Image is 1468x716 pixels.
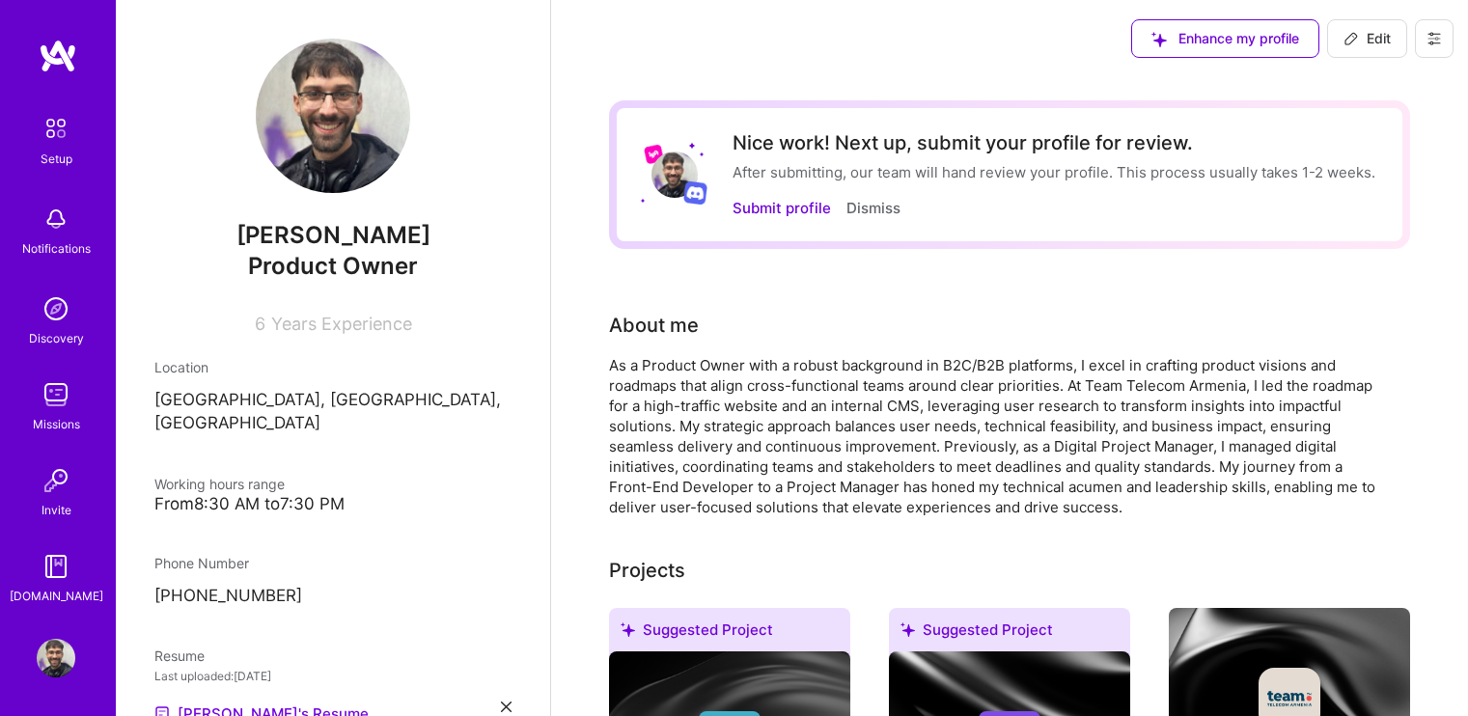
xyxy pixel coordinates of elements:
i: icon Close [501,702,512,712]
span: [PERSON_NAME] [154,221,512,250]
img: Invite [37,461,75,500]
span: Product Owner [248,252,418,280]
img: User Avatar [37,639,75,677]
div: After submitting, our team will hand review your profile. This process usually takes 1-2 weeks. [733,162,1375,182]
div: [DOMAIN_NAME] [10,586,103,606]
span: Years Experience [271,314,412,334]
img: discovery [37,289,75,328]
button: Submit profile [733,198,831,218]
span: Resume [154,647,205,664]
span: 6 [255,314,265,334]
a: User Avatar [32,639,80,677]
div: As a Product Owner with a robust background in B2C/B2B platforms, I excel in crafting product vis... [609,355,1381,517]
p: [GEOGRAPHIC_DATA], [GEOGRAPHIC_DATA], [GEOGRAPHIC_DATA] [154,389,512,435]
img: User Avatar [651,151,698,198]
div: Last uploaded: [DATE] [154,666,512,686]
span: Phone Number [154,555,249,571]
button: Dismiss [846,198,900,218]
img: setup [36,108,76,149]
span: Edit [1343,29,1391,48]
p: [PHONE_NUMBER] [154,585,512,608]
img: logo [39,39,77,73]
i: icon SuggestedTeams [621,622,635,637]
img: guide book [37,547,75,586]
img: teamwork [37,375,75,414]
div: Notifications [22,238,91,259]
div: Location [154,357,512,377]
div: Invite [42,500,71,520]
img: Discord logo [683,180,707,205]
img: Lyft logo [644,144,664,164]
img: bell [37,200,75,238]
div: Nice work! Next up, submit your profile for review. [733,131,1375,154]
img: User Avatar [256,39,410,193]
div: Missions [33,414,80,434]
div: Suggested Project [889,608,1130,659]
div: About me [609,311,699,340]
span: Working hours range [154,476,285,492]
div: Setup [41,149,72,169]
div: Suggested Project [609,608,850,659]
button: Edit [1327,19,1407,58]
div: Projects [609,556,685,585]
div: From 8:30 AM to 7:30 PM [154,494,512,514]
div: Discovery [29,328,84,348]
i: icon SuggestedTeams [900,622,915,637]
